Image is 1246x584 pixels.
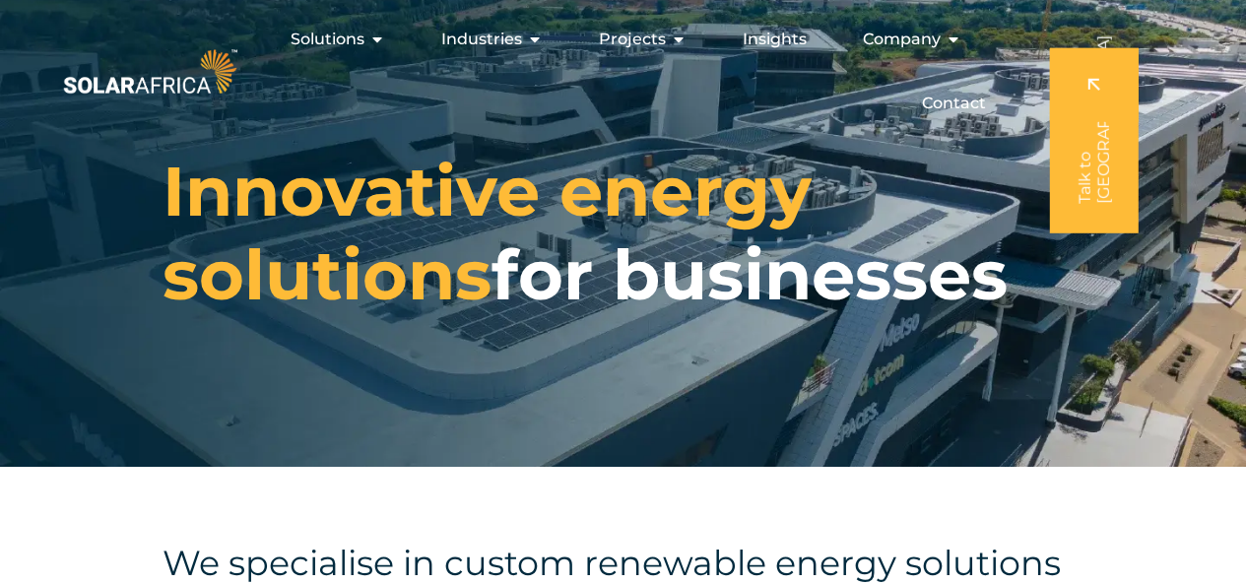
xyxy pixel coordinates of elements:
[291,28,364,51] span: Solutions
[163,149,812,317] span: Innovative energy solutions
[241,20,1002,123] div: Menu Toggle
[599,28,666,51] span: Projects
[863,28,941,51] span: Company
[241,20,1002,123] nav: Menu
[743,28,807,51] a: Insights
[441,28,522,51] span: Industries
[163,150,1083,317] h1: for businesses
[922,92,986,115] a: Contact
